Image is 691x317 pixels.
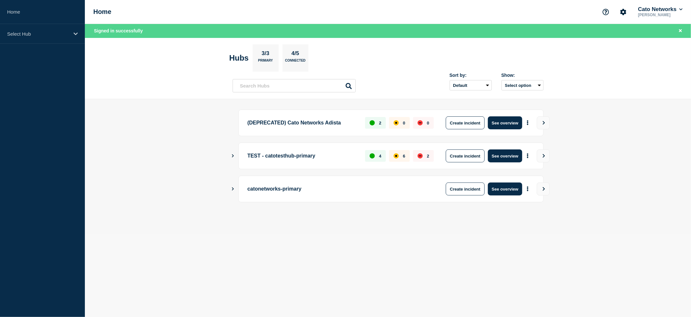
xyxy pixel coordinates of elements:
p: Select Hub [7,31,69,37]
div: Show: [501,73,544,78]
p: Connected [285,59,305,65]
h1: Home [93,8,111,16]
div: affected [394,153,399,158]
p: 4/5 [289,50,302,59]
div: down [418,153,423,158]
button: Account settings [616,5,630,19]
button: See overview [488,116,522,129]
div: down [418,120,423,125]
button: Create incident [446,149,485,162]
p: 6 [403,154,405,158]
p: 2 [379,121,381,125]
button: Select option [501,80,544,90]
h2: Hubs [229,53,249,63]
p: 2 [427,154,429,158]
p: 4 [379,154,381,158]
button: See overview [488,149,522,162]
p: TEST - catotesthub-primary [248,149,358,162]
p: 0 [427,121,429,125]
button: Create incident [446,116,485,129]
p: 3/3 [259,50,272,59]
button: More actions [524,117,532,129]
select: Sort by [450,80,492,90]
button: View [537,182,550,195]
div: up [370,120,375,125]
button: Close banner [676,27,685,35]
div: affected [394,120,399,125]
button: See overview [488,182,522,195]
input: Search Hubs [233,79,356,92]
button: Support [599,5,613,19]
button: View [537,149,550,162]
div: Sort by: [450,73,492,78]
p: [PERSON_NAME] [637,13,684,17]
button: More actions [524,183,532,195]
p: Primary [258,59,273,65]
p: 0 [403,121,405,125]
button: More actions [524,150,532,162]
div: up [370,153,375,158]
span: Signed in successfully [94,28,143,33]
button: Show Connected Hubs [231,187,235,192]
button: Cato Networks [637,6,684,13]
button: View [537,116,550,129]
p: catonetworks-primary [248,182,427,195]
button: Show Connected Hubs [231,154,235,158]
button: Create incident [446,182,485,195]
p: (DEPRECATED) Cato Networks Adista [248,116,358,129]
